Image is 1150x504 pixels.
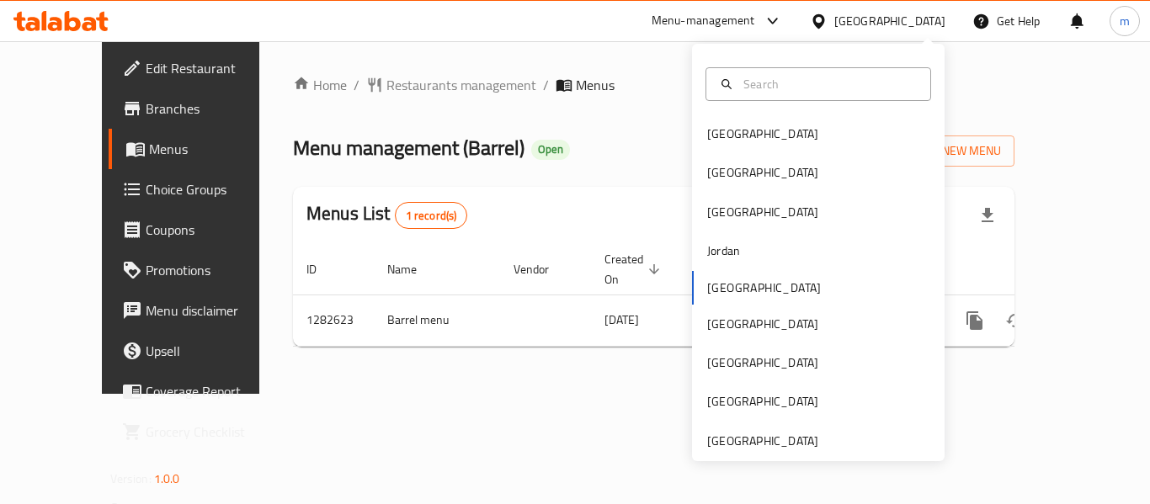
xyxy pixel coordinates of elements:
span: Add New Menu [897,141,1001,162]
div: Jordan [707,241,740,260]
span: Menu management ( Barrel ) [293,129,524,167]
span: m [1120,12,1130,30]
a: Menu disclaimer [109,290,294,331]
a: Upsell [109,331,294,371]
li: / [543,75,549,95]
button: Add New Menu [884,135,1014,167]
a: Branches [109,88,294,129]
a: Coupons [109,210,294,250]
a: Coverage Report [109,371,294,411]
div: [GEOGRAPHIC_DATA] [707,315,818,333]
a: Grocery Checklist [109,411,294,452]
div: Export file [967,195,1008,236]
div: [GEOGRAPHIC_DATA] [707,203,818,221]
span: Coupons [146,220,280,240]
a: Edit Restaurant [109,48,294,88]
span: [DATE] [604,309,639,331]
a: Home [293,75,347,95]
span: Name [387,259,439,279]
span: Menu disclaimer [146,300,280,321]
div: [GEOGRAPHIC_DATA] [707,163,818,182]
h2: Menus List [306,201,467,229]
td: 1282623 [293,294,374,346]
span: Restaurants management [386,75,536,95]
td: Barrel menu [374,294,500,346]
span: Version: [110,468,152,490]
a: Choice Groups [109,169,294,210]
div: [GEOGRAPHIC_DATA] [834,12,945,30]
span: Menus [149,139,280,159]
span: Edit Restaurant [146,58,280,78]
div: Total records count [395,202,468,229]
span: Vendor [514,259,571,279]
div: [GEOGRAPHIC_DATA] [707,432,818,450]
span: 1.0.0 [154,468,180,490]
span: Created On [604,249,665,289]
div: Open [531,140,570,160]
div: [GEOGRAPHIC_DATA] [707,353,818,372]
li: / [354,75,359,95]
div: [GEOGRAPHIC_DATA] [707,125,818,143]
span: Upsell [146,341,280,361]
span: Menus [576,75,615,95]
span: Open [531,142,570,157]
nav: breadcrumb [293,75,1014,95]
a: Promotions [109,250,294,290]
span: Branches [146,98,280,119]
div: [GEOGRAPHIC_DATA] [707,392,818,411]
div: Menu-management [652,11,755,31]
a: Menus [109,129,294,169]
span: Choice Groups [146,179,280,199]
span: 1 record(s) [396,208,467,224]
button: more [955,300,995,341]
span: ID [306,259,338,279]
span: Grocery Checklist [146,422,280,442]
span: Promotions [146,260,280,280]
input: Search [737,75,920,93]
span: Coverage Report [146,381,280,401]
a: Restaurants management [366,75,536,95]
button: Change Status [995,300,1036,341]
